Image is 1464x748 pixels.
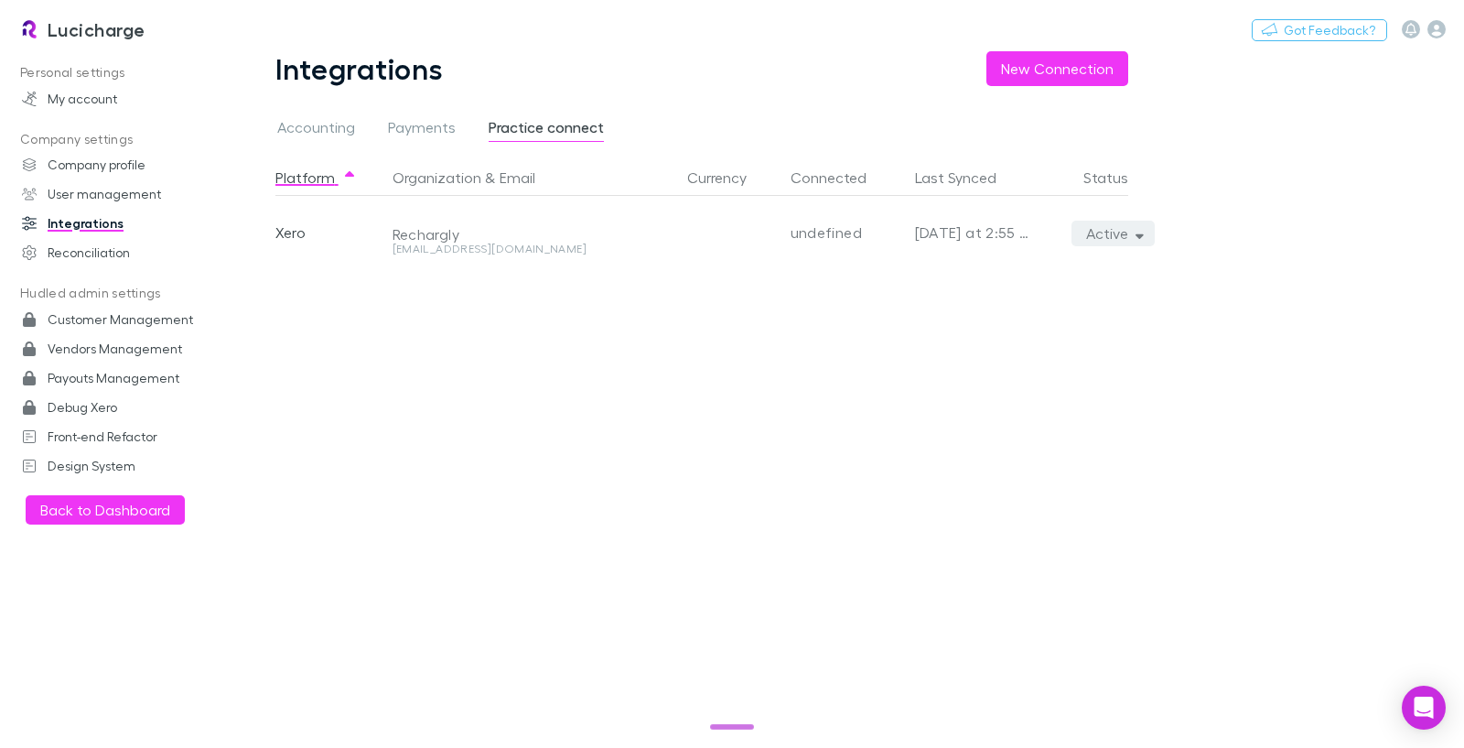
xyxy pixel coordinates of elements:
[4,393,242,422] a: Debug Xero
[791,159,888,196] button: Connected
[915,159,1018,196] button: Last Synced
[4,238,242,267] a: Reconciliation
[1071,221,1155,246] button: Active
[393,159,666,196] div: &
[4,334,242,363] a: Vendors Management
[393,159,481,196] button: Organization
[393,225,655,244] div: Rechargly
[388,118,456,142] span: Payments
[687,159,769,196] button: Currency
[4,84,242,114] a: My account
[4,451,242,481] a: Design System
[791,196,900,269] div: undefined
[275,159,357,196] button: Platform
[915,196,1032,269] div: [DATE] at 2:55 AM
[1252,19,1387,41] button: Got Feedback?
[4,282,242,305] p: Hudled admin settings
[4,150,242,179] a: Company profile
[18,18,40,40] img: Lucicharge's Logo
[4,363,242,393] a: Payouts Management
[500,159,535,196] button: Email
[4,179,242,209] a: User management
[275,196,385,269] div: Xero
[986,51,1128,86] button: New Connection
[393,244,655,255] div: [EMAIL_ADDRESS][DOMAIN_NAME]
[4,305,242,334] a: Customer Management
[4,209,242,238] a: Integrations
[7,7,156,51] a: Lucicharge
[1083,159,1150,196] button: Status
[1402,686,1446,730] div: Open Intercom Messenger
[4,61,242,84] p: Personal settings
[277,118,355,142] span: Accounting
[4,422,242,451] a: Front-end Refactor
[26,495,185,525] button: Back to Dashboard
[275,51,444,86] h1: Integrations
[4,128,242,151] p: Company settings
[48,18,145,40] h3: Lucicharge
[489,118,604,142] span: Practice connect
